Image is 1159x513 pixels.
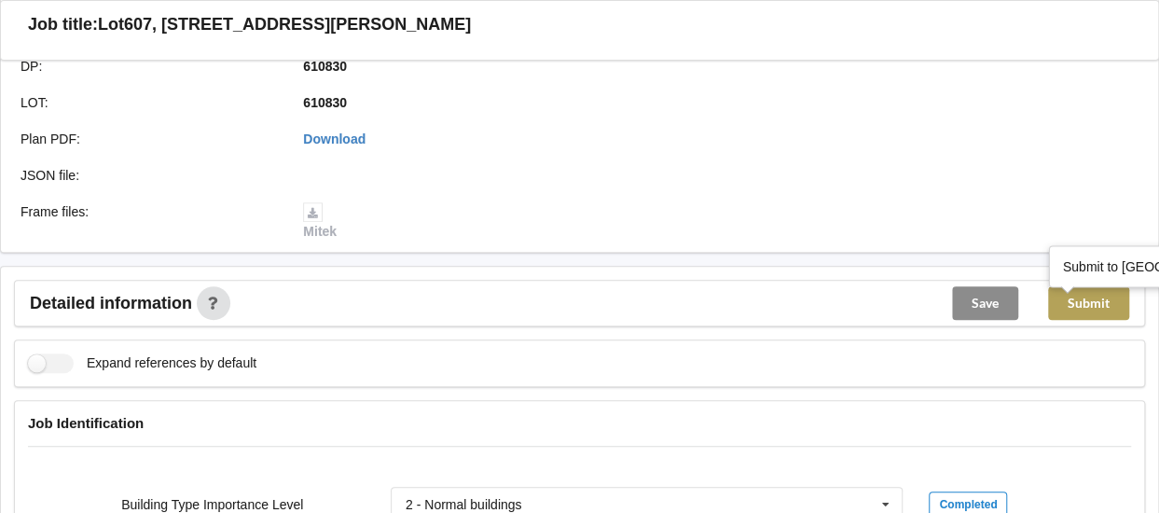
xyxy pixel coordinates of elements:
[28,14,98,35] h3: Job title:
[303,95,347,110] b: 610830
[303,59,347,74] b: 610830
[7,130,290,148] div: Plan PDF :
[30,295,192,312] span: Detailed information
[1048,286,1129,320] button: Submit
[7,57,290,76] div: DP :
[7,202,290,242] div: Frame files :
[7,93,290,112] div: LOT :
[406,498,522,511] div: 2 - Normal buildings
[7,166,290,185] div: JSON file :
[28,414,1131,432] h4: Job Identification
[121,497,303,512] label: Building Type Importance Level
[98,14,471,35] h3: Lot607, [STREET_ADDRESS][PERSON_NAME]
[28,354,256,373] label: Expand references by default
[303,132,366,146] a: Download
[303,204,337,240] a: Mitek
